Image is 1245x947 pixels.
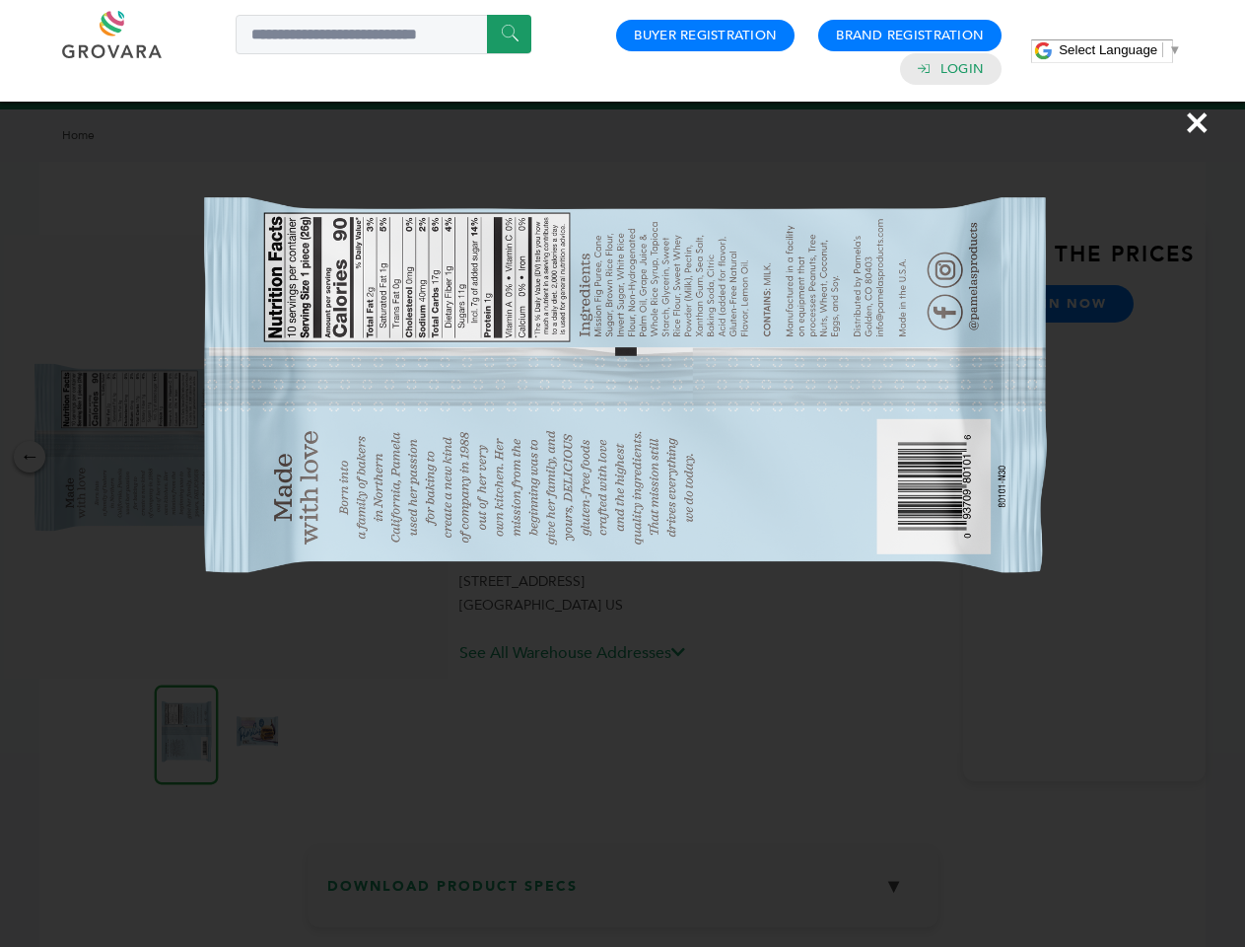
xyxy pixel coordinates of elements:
a: Brand Registration [836,27,984,44]
a: Login [940,60,984,78]
img: Image Preview [124,113,1120,698]
a: Buyer Registration [634,27,777,44]
span: ​ [1162,42,1163,57]
input: Search a product or brand... [236,15,531,54]
span: Select Language [1059,42,1157,57]
a: Select Language​ [1059,42,1181,57]
span: × [1184,95,1210,150]
span: ▼ [1168,42,1181,57]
